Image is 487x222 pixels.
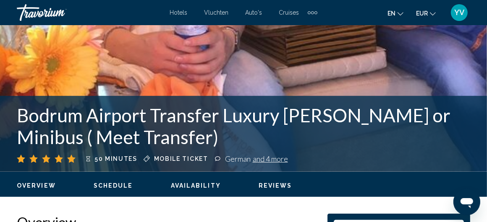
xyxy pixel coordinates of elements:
span: 50 minutes [94,155,137,162]
font: YV [454,8,464,17]
a: Vluchten [204,9,229,16]
a: Cruises [279,9,299,16]
span: Overview [17,182,56,189]
button: Overview [17,182,56,189]
button: Schedule [94,182,133,189]
span: Reviews [259,182,292,189]
a: Travorium [17,4,162,21]
button: Reviews [259,182,292,189]
button: Valuta wijzigen [416,7,436,19]
span: Mobile ticket [154,155,208,162]
button: Extra navigatie-items [308,6,317,19]
a: Auto's [246,9,262,16]
button: Gebruikersmenu [448,4,470,21]
button: Availability [171,182,221,189]
font: en [388,10,395,17]
font: EUR [416,10,428,17]
span: Schedule [94,182,133,189]
span: Availability [171,182,221,189]
a: Hotels [170,9,188,16]
button: Taal wijzigen [388,7,403,19]
span: and 4 more [253,154,288,163]
h1: Bodrum Airport Transfer Luxury [PERSON_NAME] or Minibus ( Meet Transfer) [17,104,470,148]
iframe: Knop om het berichtenvenster te openen [453,188,480,215]
div: German [225,154,288,163]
